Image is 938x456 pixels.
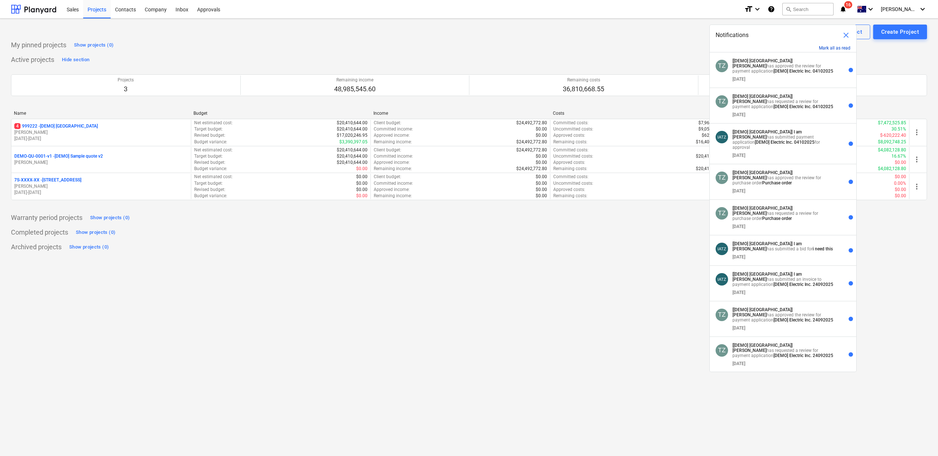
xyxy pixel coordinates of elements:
i: keyboard_arrow_down [918,5,927,14]
p: Target budget : [194,180,223,187]
p: Remaining income [334,77,376,83]
strong: i need this [813,246,833,251]
strong: [DEMO] Electric Inc. 24092025 [773,282,833,287]
p: Remaining costs : [553,193,587,199]
p: $24,492,772.80 [516,166,547,172]
p: $20,410,644.00 [337,147,368,153]
strong: [[DEMO] [GEOGRAPHIC_DATA]] [732,58,793,63]
p: Remaining income : [374,139,412,145]
strong: [[DEMO] [GEOGRAPHIC_DATA]] [732,272,793,277]
p: Budget variance : [194,166,227,172]
p: $3,390,397.05 [339,139,368,145]
p: has approved the review for purchase order [732,170,835,185]
div: Tommy Zhang [716,95,728,108]
button: Show projects (0) [74,227,117,238]
div: [DATE] [732,224,745,229]
div: I am Tommy Zhang [716,131,728,143]
p: 16.67% [891,153,906,159]
span: more_vert [912,155,921,164]
p: has requested a review for purchase order [732,206,835,221]
span: TZ [718,98,726,105]
span: IATZ [717,135,726,139]
p: DEMO-QU-0001-v1 - [DEMO] Sample quote v2 [14,153,103,159]
p: $17,020,246.95 [337,132,368,139]
div: Show projects (0) [69,243,109,251]
span: more_vert [912,128,921,137]
div: [DATE] [732,153,745,158]
p: Active projects [11,55,54,64]
p: $0.00 [536,159,547,166]
p: has requested a review for payment application [732,343,835,358]
span: TZ [718,311,726,318]
p: Remaining costs : [553,139,587,145]
p: 3 [118,85,134,93]
button: Show projects (0) [72,39,115,51]
p: $0.00 [536,180,547,187]
p: 999222 - [DEMO] [GEOGRAPHIC_DATA] [14,123,98,129]
strong: [[DEMO] [GEOGRAPHIC_DATA]] [732,307,793,312]
strong: I am [PERSON_NAME] [732,129,802,140]
strong: I am [PERSON_NAME] [732,272,802,282]
div: I am Tommy Zhang [716,243,728,255]
p: 7S-XXXX-XX - [STREET_ADDRESS] [14,177,81,183]
span: Notifications [716,31,749,40]
div: Show projects (0) [74,41,114,49]
div: Hide section [62,56,89,64]
span: TZ [718,62,726,69]
p: $0.00 [536,187,547,193]
p: $0.00 [356,187,368,193]
p: $0.00 [356,180,368,187]
span: IATZ [717,277,726,282]
p: $24,492,772.80 [516,120,547,126]
button: Hide section [60,54,91,66]
div: Tommy Zhang [716,207,728,220]
p: Uncommitted costs : [553,153,593,159]
strong: [PERSON_NAME] [732,99,767,104]
div: Show projects (0) [76,228,115,237]
strong: [[DEMO] [GEOGRAPHIC_DATA]] [732,343,793,348]
strong: [[DEMO] [GEOGRAPHIC_DATA]] [732,94,793,99]
p: My pinned projects [11,41,66,49]
p: Budget variance : [194,193,227,199]
p: Committed costs : [553,147,588,153]
p: Net estimated cost : [194,174,233,180]
strong: [PERSON_NAME] [732,348,767,353]
p: Remaining costs [563,77,604,83]
div: 聊天小组件 [901,421,938,456]
p: Remaining income : [374,193,412,199]
div: Create Project [881,27,919,37]
p: [PERSON_NAME] [14,129,188,136]
p: $7,472,525.85 [878,120,906,126]
div: [DATE] [732,326,745,331]
p: Committed costs : [553,120,588,126]
p: $8,092,748.25 [878,139,906,145]
p: $0.00 [895,159,906,166]
p: $0.00 [536,153,547,159]
p: Approved income : [374,187,410,193]
div: 4999222 -[DEMO] [GEOGRAPHIC_DATA][PERSON_NAME][DATE]-[DATE] [14,123,188,142]
p: has approved the review for payment application [732,307,835,323]
p: $20,410,644.00 [696,166,727,172]
strong: Purchase order [762,216,792,221]
div: [DATE] [732,112,745,117]
p: $0.00 [895,187,906,193]
div: DEMO-QU-0001-v1 -[DEMO] Sample quote v2[PERSON_NAME] [14,153,188,166]
p: 36,810,668.55 [563,85,604,93]
p: $-620,222.40 [880,132,906,139]
div: Tommy Zhang [716,172,728,184]
div: Costs [553,111,727,116]
p: $16,400,024.55 [696,139,727,145]
p: Approved costs : [553,159,585,166]
button: Create Project [873,25,927,39]
p: $24,492,772.80 [516,147,547,153]
p: 48,985,545.60 [334,85,376,93]
span: TZ [718,347,726,354]
p: $0.00 [356,166,368,172]
div: 7S-XXXX-XX -[STREET_ADDRESS][PERSON_NAME][DATE]-[DATE] [14,177,188,196]
p: $4,082,128.80 [878,166,906,172]
p: Archived projects [11,243,62,251]
p: Warranty period projects [11,213,82,222]
p: [PERSON_NAME] [14,159,188,166]
button: Show projects (0) [88,212,132,224]
strong: [PERSON_NAME] [732,63,767,69]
